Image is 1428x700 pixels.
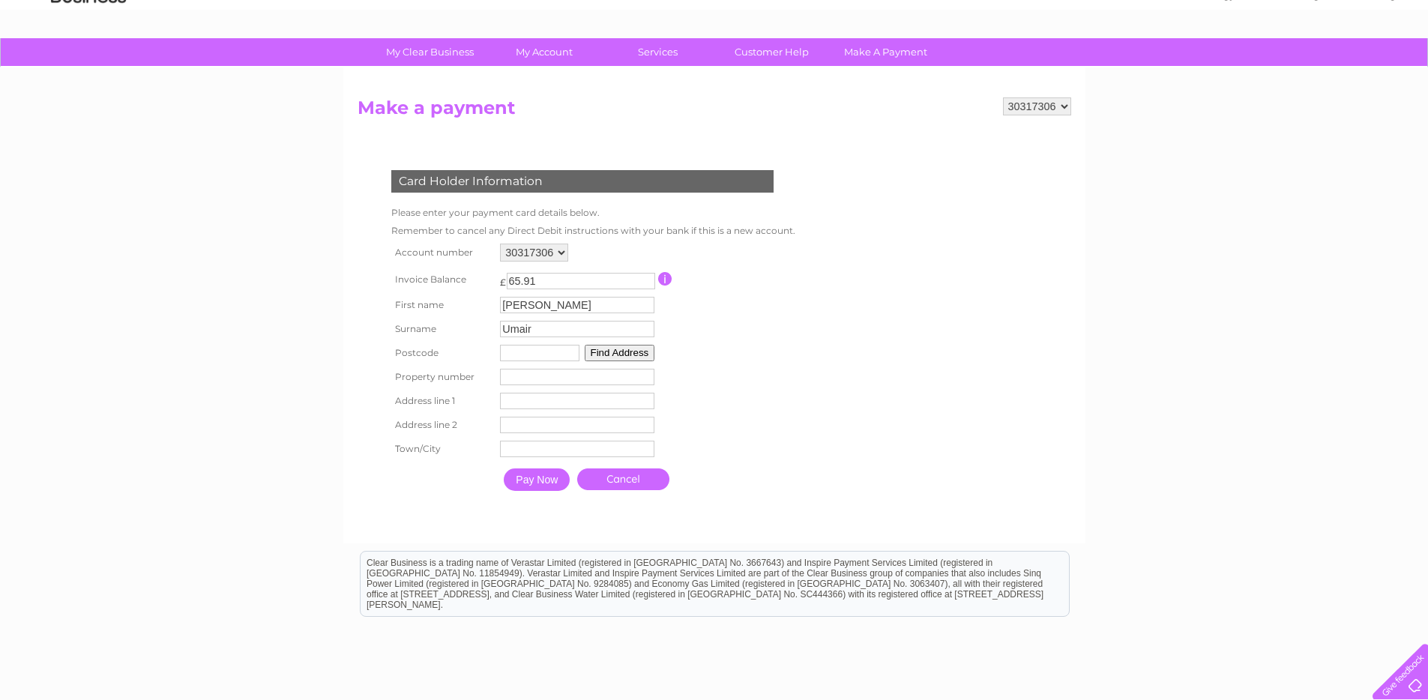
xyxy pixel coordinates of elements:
[388,317,497,341] th: Surname
[504,468,570,491] input: Pay Now
[482,38,606,66] a: My Account
[577,468,669,490] a: Cancel
[585,345,655,361] button: Find Address
[391,170,774,193] div: Card Holder Information
[500,269,506,288] td: £
[388,222,799,240] td: Remember to cancel any Direct Debit instructions with your bank if this is a new account.
[358,97,1071,126] h2: Make a payment
[388,265,497,293] th: Invoice Balance
[1379,64,1414,75] a: Log out
[388,389,497,413] th: Address line 1
[710,38,834,66] a: Customer Help
[368,38,492,66] a: My Clear Business
[50,39,127,85] img: logo.png
[388,204,799,222] td: Please enter your payment card details below.
[596,38,720,66] a: Services
[658,272,672,286] input: Information
[824,38,948,66] a: Make A Payment
[388,341,497,365] th: Postcode
[388,437,497,461] th: Town/City
[1328,64,1365,75] a: Contact
[1202,64,1235,75] a: Energy
[361,8,1069,73] div: Clear Business is a trading name of Verastar Limited (registered in [GEOGRAPHIC_DATA] No. 3667643...
[1298,64,1319,75] a: Blog
[1244,64,1289,75] a: Telecoms
[388,413,497,437] th: Address line 2
[388,365,497,389] th: Property number
[388,293,497,317] th: First name
[1145,7,1249,26] a: 0333 014 3131
[388,240,497,265] th: Account number
[1164,64,1193,75] a: Water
